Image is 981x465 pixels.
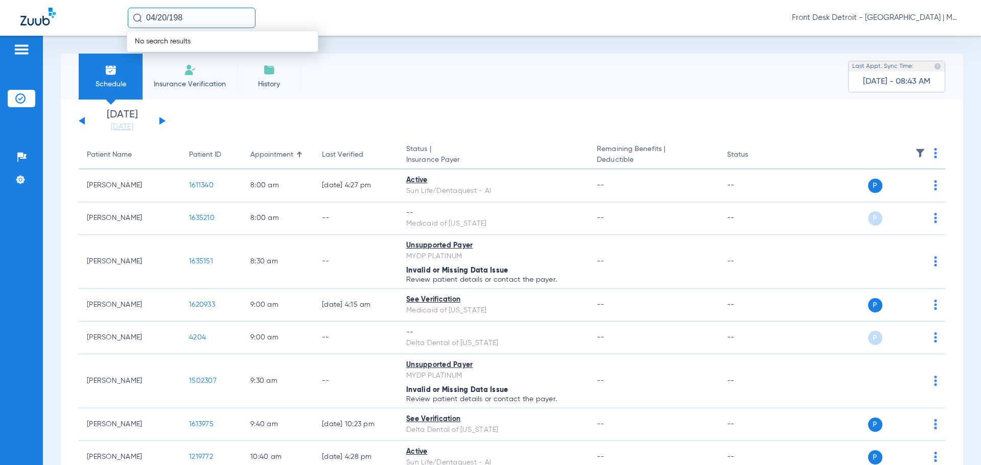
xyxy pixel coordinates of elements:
[868,298,882,312] span: P
[242,289,314,322] td: 9:00 AM
[406,338,580,349] div: Delta Dental of [US_STATE]
[242,169,314,202] td: 8:00 AM
[189,150,234,160] div: Patient ID
[245,79,293,89] span: History
[868,418,882,432] span: P
[868,331,882,345] span: P
[79,408,181,441] td: [PERSON_NAME]
[719,322,788,354] td: --
[242,354,314,408] td: 9:30 AM
[868,179,882,193] span: P
[406,208,580,218] div: --
[189,377,217,384] span: 1502307
[934,300,937,310] img: group-dot-blue.svg
[250,150,306,160] div: Appointment
[406,276,580,283] p: Review patient details or contact the payer.
[597,453,604,460] span: --
[406,386,508,394] span: Invalid or Missing Data Issue
[597,377,604,384] span: --
[242,235,314,289] td: 8:30 AM
[406,295,580,305] div: See Verification
[589,141,718,169] th: Remaining Benefits |
[87,150,132,160] div: Patient Name
[934,452,937,462] img: group-dot-blue.svg
[719,169,788,202] td: --
[79,202,181,235] td: [PERSON_NAME]
[597,155,710,165] span: Deductible
[91,122,153,132] a: [DATE]
[406,240,580,251] div: Unsupported Payer
[86,79,135,89] span: Schedule
[852,61,914,71] span: Last Appt. Sync Time:
[934,213,937,223] img: group-dot-blue.svg
[189,182,214,189] span: 1611340
[398,141,589,169] th: Status |
[719,235,788,289] td: --
[868,450,882,464] span: P
[868,211,882,226] span: P
[719,202,788,235] td: --
[79,322,181,354] td: [PERSON_NAME]
[79,235,181,289] td: [PERSON_NAME]
[719,289,788,322] td: --
[934,419,937,429] img: group-dot-blue.svg
[128,8,255,28] input: Search for patients
[13,43,30,56] img: hamburger-icon
[189,453,213,460] span: 1219772
[242,408,314,441] td: 9:40 AM
[406,186,580,197] div: Sun Life/Dentaquest - AI
[406,360,580,371] div: Unsupported Payer
[314,289,398,322] td: [DATE] 4:15 AM
[87,150,173,160] div: Patient Name
[406,267,508,274] span: Invalid or Missing Data Issue
[127,38,198,45] span: No search results
[934,180,937,190] img: group-dot-blue.svg
[322,150,390,160] div: Last Verified
[79,289,181,322] td: [PERSON_NAME]
[406,155,580,165] span: Insurance Payer
[863,77,930,87] span: [DATE] - 08:43 AM
[597,421,604,428] span: --
[719,141,788,169] th: Status
[406,447,580,457] div: Active
[934,376,937,386] img: group-dot-blue.svg
[250,150,293,160] div: Appointment
[934,256,937,266] img: group-dot-blue.svg
[189,150,221,160] div: Patient ID
[79,169,181,202] td: [PERSON_NAME]
[597,258,604,265] span: --
[314,235,398,289] td: --
[184,64,196,76] img: Manual Insurance Verification
[314,408,398,441] td: [DATE] 10:23 PM
[597,214,604,222] span: --
[242,202,314,235] td: 8:00 AM
[20,8,56,26] img: Zuub Logo
[719,354,788,408] td: --
[406,327,580,338] div: --
[189,214,215,222] span: 1635210
[314,322,398,354] td: --
[263,64,275,76] img: History
[189,301,215,308] span: 1620933
[314,169,398,202] td: [DATE] 4:27 PM
[915,148,925,158] img: filter.svg
[406,175,580,186] div: Active
[133,13,142,22] img: Search Icon
[406,425,580,435] div: Delta Dental of [US_STATE]
[597,334,604,341] span: --
[792,13,961,23] span: Front Desk Detroit - [GEOGRAPHIC_DATA] | My Community Dental Centers
[597,182,604,189] span: --
[406,396,580,403] p: Review patient details or contact the payer.
[314,354,398,408] td: --
[189,421,214,428] span: 1613975
[150,79,229,89] span: Insurance Verification
[406,414,580,425] div: See Verification
[934,63,941,70] img: last sync help info
[934,148,937,158] img: group-dot-blue.svg
[91,110,153,132] li: [DATE]
[597,301,604,308] span: --
[105,64,117,76] img: Schedule
[314,202,398,235] td: --
[189,258,213,265] span: 1635151
[406,371,580,381] div: MYDP PLATINUM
